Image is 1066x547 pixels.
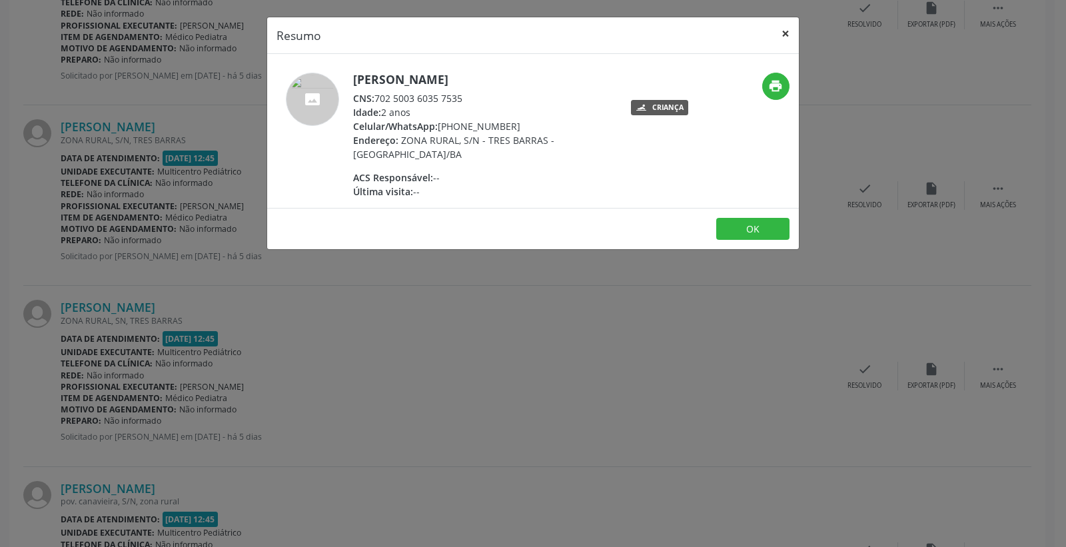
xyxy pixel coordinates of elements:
span: Celular/WhatsApp: [353,120,438,133]
span: ACS Responsável: [353,171,433,184]
div: Criança [652,104,684,111]
div: 702 5003 6035 7535 [353,91,612,105]
button: OK [716,218,790,241]
div: -- [353,171,612,185]
span: Última visita: [353,185,413,198]
img: accompaniment [286,73,339,126]
button: print [762,73,790,100]
button: Close [772,17,799,50]
span: Endereço: [353,134,398,147]
span: CNS: [353,92,374,105]
div: 2 anos [353,105,612,119]
h5: Resumo [276,27,321,44]
h5: [PERSON_NAME] [353,73,612,87]
span: Idade: [353,106,381,119]
div: -- [353,185,612,199]
i: print [768,79,783,93]
div: [PHONE_NUMBER] [353,119,612,133]
span: ZONA RURAL, S/N - TRES BARRAS - [GEOGRAPHIC_DATA]/BA [353,134,554,161]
